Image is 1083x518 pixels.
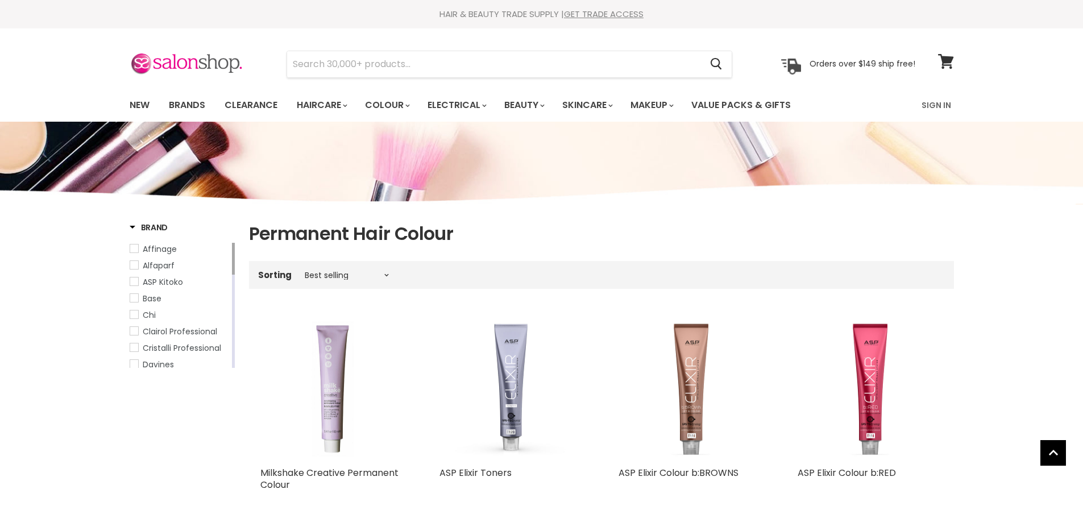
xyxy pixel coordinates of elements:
[143,276,183,288] span: ASP Kitoko
[260,466,399,491] a: Milkshake Creative Permanent Colour
[439,466,512,479] a: ASP Elixir Toners
[622,93,680,117] a: Makeup
[143,342,221,354] span: Cristalli Professional
[288,93,354,117] a: Haircare
[260,316,405,461] img: Milkshake Creative Permanent Colour
[143,260,175,271] span: Alfaparf
[143,243,177,255] span: Affinage
[143,293,161,304] span: Base
[439,316,584,461] img: ASP Elixir Toners
[121,93,158,117] a: New
[143,359,174,370] span: Davines
[130,358,230,371] a: Davines
[130,276,230,288] a: ASP Kitoko
[115,9,968,20] div: HAIR & BEAUTY TRADE SUPPLY |
[130,259,230,272] a: Alfaparf
[798,466,896,479] a: ASP Elixir Colour b:RED
[143,326,217,337] span: Clairol Professional
[702,51,732,77] button: Search
[130,309,230,321] a: Chi
[619,316,764,461] img: ASP Elixir Colour b:BROWNS
[249,222,954,246] h1: Permanent Hair Colour
[287,51,702,77] input: Search
[130,325,230,338] a: Clairol Professional
[356,93,417,117] a: Colour
[683,93,799,117] a: Value Packs & Gifts
[915,93,958,117] a: Sign In
[810,59,915,69] p: Orders over $149 ship free!
[287,51,732,78] form: Product
[798,316,943,461] img: ASP Elixir Colour b:RED
[160,93,214,117] a: Brands
[419,93,493,117] a: Electrical
[554,93,620,117] a: Skincare
[564,8,644,20] a: GET TRADE ACCESS
[121,89,857,122] ul: Main menu
[130,222,168,233] h3: Brand
[130,243,230,255] a: Affinage
[496,93,551,117] a: Beauty
[115,89,968,122] nav: Main
[130,342,230,354] a: Cristalli Professional
[619,466,738,479] a: ASP Elixir Colour b:BROWNS
[130,292,230,305] a: Base
[258,270,292,280] label: Sorting
[216,93,286,117] a: Clearance
[143,309,156,321] span: Chi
